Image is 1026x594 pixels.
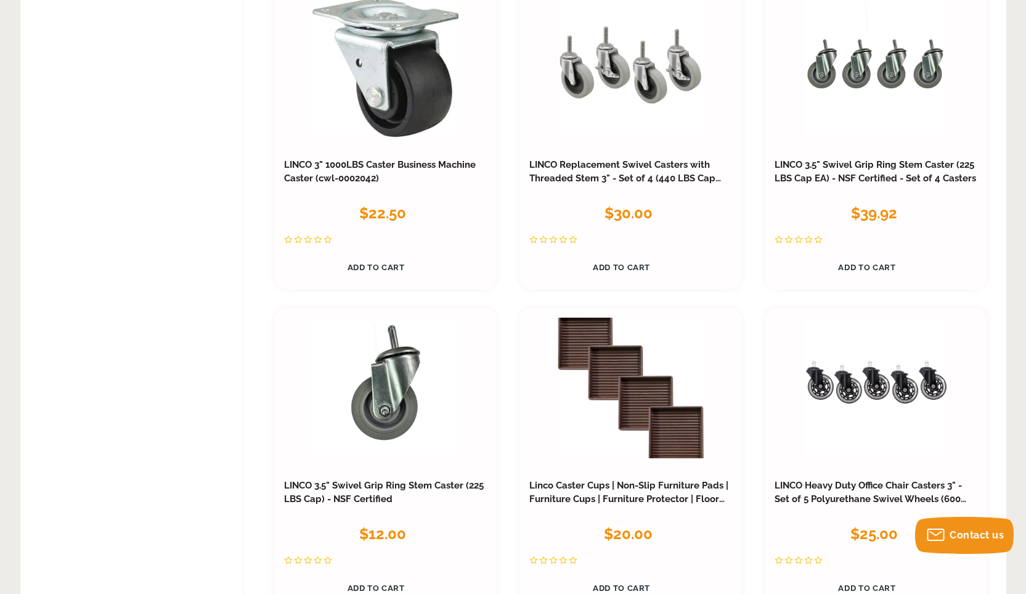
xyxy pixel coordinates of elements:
[593,584,650,593] span: Add to Cart
[775,159,976,184] a: LINCO 3.5" Swivel Grip Ring Stem Caster (225 LBS Cap EA) - NSF Certified - Set of 4 Casters
[775,480,966,518] a: LINCO Heavy Duty Office Chair Casters 3" - Set of 5 Polyurethane Swivel Wheels (600 LBS Cap Combi...
[284,480,484,505] a: LINCO 3.5" Swivel Grip Ring Stem Caster (225 LBS Cap) - NSF Certified
[915,517,1014,554] button: Contact us
[593,263,650,272] span: Add to Cart
[284,255,468,279] a: Add to Cart
[775,255,959,279] a: Add to Cart
[529,255,714,279] a: Add to Cart
[348,584,405,593] span: Add to Cart
[359,204,406,222] span: $22.50
[950,529,1004,541] span: Contact us
[850,525,898,543] span: $25.00
[529,480,728,531] a: Linco Caster Cups | Non-Slip Furniture Pads | Furniture Cups | Furniture Protector | Floor Protec...
[838,263,895,272] span: Add to Cart
[604,525,653,543] span: $20.00
[605,204,653,222] span: $30.00
[359,525,406,543] span: $12.00
[529,159,721,197] a: LINCO Replacement Swivel Casters with Threaded Stem 3" - Set of 4 (440 LBS Cap Combined)
[284,159,476,184] a: LINCO 3" 1000LBS Caster Business Machine Caster (cwl-0002042)
[851,204,897,222] span: $39.92
[838,584,895,593] span: Add to Cart
[348,263,405,272] span: Add to Cart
